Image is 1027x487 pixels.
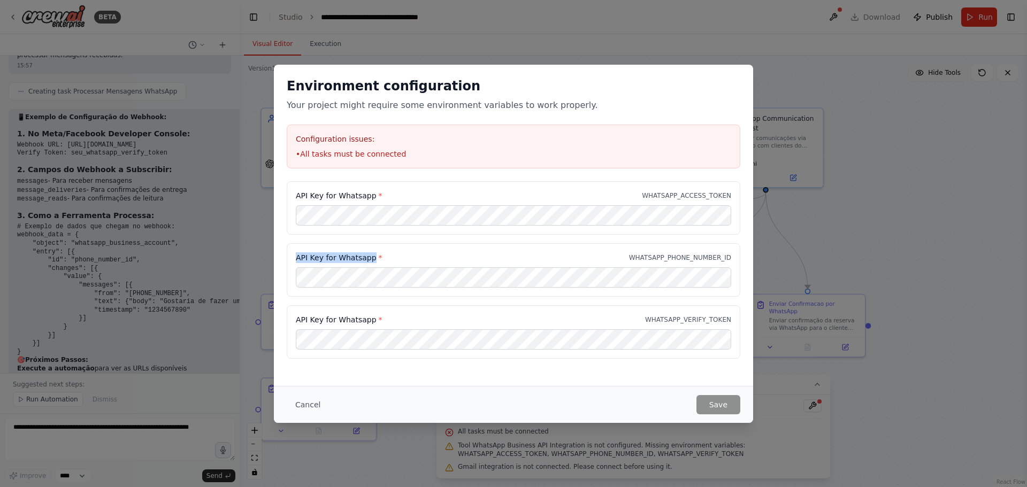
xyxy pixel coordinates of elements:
h3: Configuration issues: [296,134,731,144]
p: WHATSAPP_ACCESS_TOKEN [642,191,731,200]
p: WHATSAPP_VERIFY_TOKEN [645,315,731,324]
label: API Key for Whatsapp [296,314,382,325]
li: • All tasks must be connected [296,149,731,159]
button: Save [696,395,740,414]
button: Cancel [287,395,329,414]
p: WHATSAPP_PHONE_NUMBER_ID [629,253,731,262]
h2: Environment configuration [287,78,740,95]
p: Your project might require some environment variables to work properly. [287,99,740,112]
label: API Key for Whatsapp [296,190,382,201]
label: API Key for Whatsapp [296,252,382,263]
